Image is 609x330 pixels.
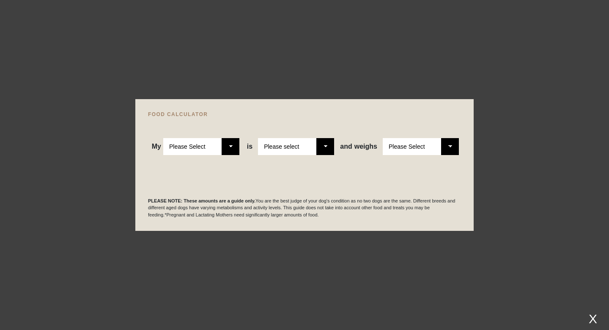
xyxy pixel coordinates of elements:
span: is [247,143,252,150]
span: and [340,143,354,150]
p: You are the best judge of your dog's condition as no two dogs are the same. Different breeds and ... [148,197,461,219]
b: PLEASE NOTE: These amounts are a guide only. [148,198,255,203]
div: X [585,312,601,326]
h4: FOOD CALCULATOR [148,112,461,117]
span: My [152,143,161,150]
span: weighs [340,143,377,150]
